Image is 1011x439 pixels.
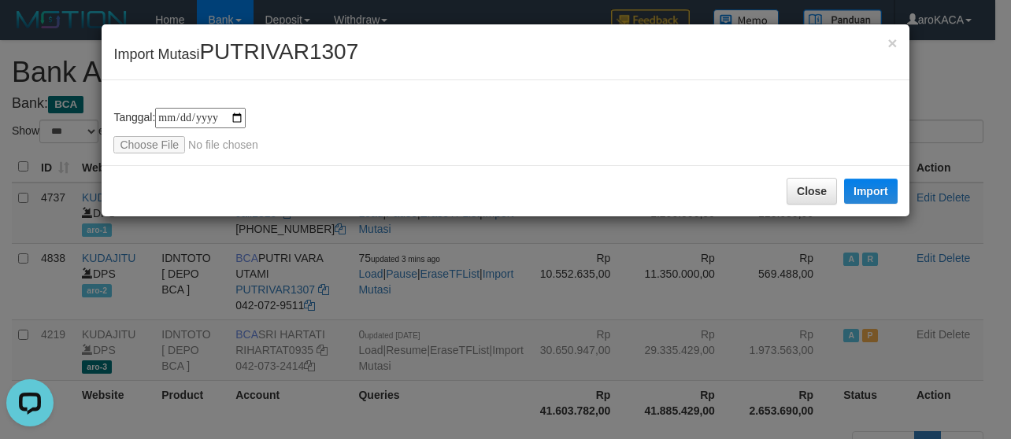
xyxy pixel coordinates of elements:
[199,39,358,64] span: PUTRIVAR1307
[787,178,837,205] button: Close
[6,6,54,53] button: Open LiveChat chat widget
[887,35,897,51] button: Close
[113,108,897,153] div: Tanggal:
[113,46,358,62] span: Import Mutasi
[887,34,897,52] span: ×
[844,179,898,204] button: Import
